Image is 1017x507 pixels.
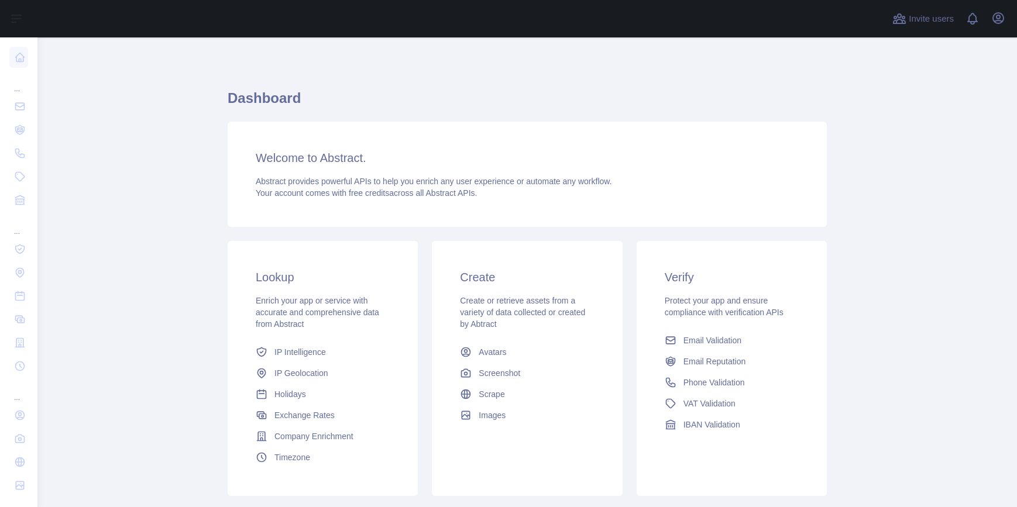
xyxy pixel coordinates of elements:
h3: Verify [665,269,799,285]
span: Protect your app and ensure compliance with verification APIs [665,296,784,317]
a: Holidays [251,384,394,405]
a: Exchange Rates [251,405,394,426]
span: Images [479,409,506,421]
div: ... [9,379,28,402]
span: Company Enrichment [274,430,353,442]
button: Invite users [890,9,956,28]
span: Create or retrieve assets from a variety of data collected or created by Abtract [460,296,585,329]
a: Scrape [455,384,599,405]
span: Email Validation [683,334,741,346]
span: Avatars [479,346,506,358]
span: Enrich your app or service with accurate and comprehensive data from Abstract [256,296,379,329]
span: IP Geolocation [274,367,328,379]
div: ... [9,70,28,94]
a: Timezone [251,447,394,468]
span: Timezone [274,451,310,463]
span: Abstract provides powerful APIs to help you enrich any user experience or automate any workflow. [256,177,612,186]
h3: Welcome to Abstract. [256,150,799,166]
span: Phone Validation [683,377,745,388]
span: Screenshot [479,367,520,379]
a: Email Validation [660,330,803,351]
span: IBAN Validation [683,419,740,430]
a: VAT Validation [660,393,803,414]
a: Images [455,405,599,426]
a: Phone Validation [660,372,803,393]
div: ... [9,213,28,236]
span: Email Reputation [683,356,746,367]
span: Scrape [479,388,504,400]
a: IP Intelligence [251,342,394,363]
a: Company Enrichment [251,426,394,447]
span: IP Intelligence [274,346,326,358]
a: IBAN Validation [660,414,803,435]
h1: Dashboard [228,89,827,117]
a: IP Geolocation [251,363,394,384]
h3: Lookup [256,269,390,285]
a: Avatars [455,342,599,363]
span: Exchange Rates [274,409,335,421]
span: Holidays [274,388,306,400]
span: Invite users [909,12,954,26]
span: VAT Validation [683,398,736,409]
a: Email Reputation [660,351,803,372]
span: free credits [349,188,389,198]
h3: Create [460,269,594,285]
a: Screenshot [455,363,599,384]
span: Your account comes with across all Abstract APIs. [256,188,477,198]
